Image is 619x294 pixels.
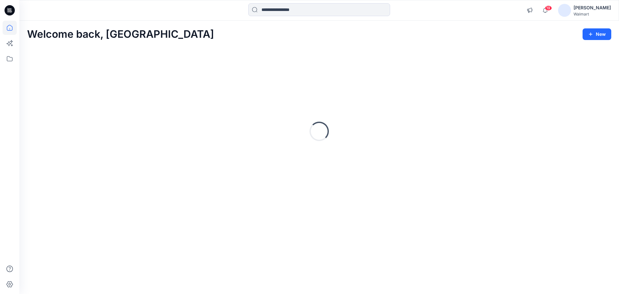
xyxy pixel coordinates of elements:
[27,28,214,40] h2: Welcome back, [GEOGRAPHIC_DATA]
[583,28,611,40] button: New
[574,12,611,16] div: Walmart
[574,4,611,12] div: [PERSON_NAME]
[558,4,571,17] img: avatar
[545,5,552,11] span: 19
